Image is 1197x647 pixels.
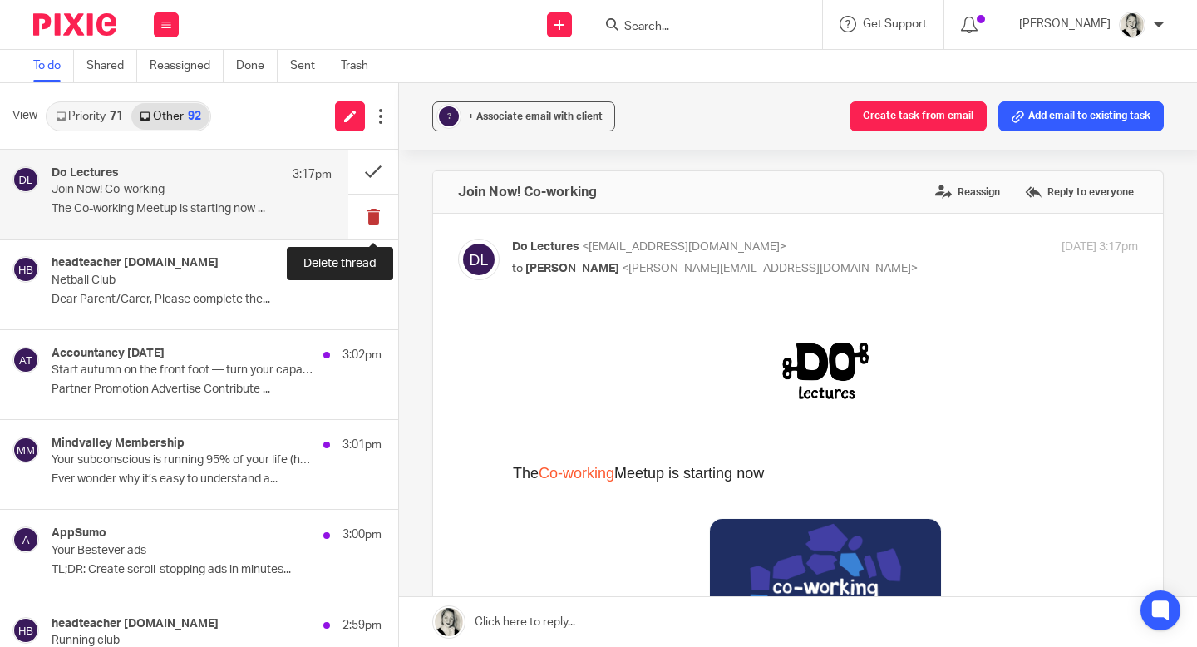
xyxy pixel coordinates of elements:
h4: Join Now! Co-working [458,184,597,200]
img: DA590EE6-2184-4DF2-A25D-D99FB904303F_1_201_a.jpeg [1119,12,1145,38]
img: challenge image [198,205,429,346]
img: svg%3E [458,239,500,280]
img: svg%3E [12,347,39,373]
a: imgCo-working[DATE] 3:00 PM BST [1,348,232,411]
h6: The Meetup is starting now [1,148,625,171]
span: Co-working [27,151,102,168]
span: [PERSON_NAME] [525,263,619,274]
button: Add email to existing task [998,101,1164,131]
p: Your Bestever ads [52,544,316,558]
img: Google Store [160,590,285,628]
a: Other92 [131,103,209,130]
p: [DATE] 3:00 PM BST [15,393,124,410]
h4: Accountancy [DATE] [52,347,165,361]
div: 92 [188,111,201,122]
span: to [512,263,523,274]
p: 3:01pm [342,437,382,453]
img: svg%3E [12,437,39,463]
a: Shared [86,50,137,82]
a: Trash [341,50,381,82]
span: <[EMAIL_ADDRESS][DOMAIN_NAME]> [582,241,786,253]
p: Ever wonder why it’s easy to understand a... [52,472,382,486]
img: svg%3E [12,166,39,193]
a: To do [33,50,74,82]
a: Access Meetup [222,494,404,532]
p: 3:17pm [293,166,332,183]
p: Partner Promotion Advertise Contribute ... [52,383,382,397]
p: [PERSON_NAME] [1019,16,1111,32]
img: Pixie [33,13,116,36]
p: Start autumn on the front foot — turn your capacity crunch into an opportunity [52,363,316,378]
label: Reply to everyone [1021,180,1138,205]
p: The Co-working Meetup is starting now ... [52,202,332,216]
p: Join Now! Co-working [52,183,276,197]
div: ? [439,106,459,126]
span: View [12,107,37,125]
img: App Store [27,590,152,628]
span: + Associate email with client [468,111,603,121]
p: TL;DR: Create scroll-stopping ads in minutes... [52,563,382,577]
button: Create task from email [850,101,987,131]
a: Sent [290,50,328,82]
p: Dear Parent/Carer, Please complete the... [52,293,382,307]
h6: Happening now [30,427,134,451]
span: Get Support [863,18,927,30]
h4: headteacher [DOMAIN_NAME] [52,256,219,270]
p: Netball Club [52,274,316,288]
img: svg%3E [12,256,39,283]
a: Reassigned [150,50,224,82]
p: 3:17pm [342,256,382,273]
h4: AppSumo [52,526,106,541]
label: Reassign [931,180,1004,205]
p: Your subconscious is running 95% of your life (here’s how to reprogram it) [52,453,316,467]
h4: headteacher [DOMAIN_NAME] [52,617,219,631]
a: Priority71 [47,103,131,130]
h4: Do Lectures [52,166,119,180]
h2: Co-working [15,358,124,382]
p: [DATE] 3:17pm [1062,239,1138,256]
p: 3:00pm [342,526,382,543]
img: svg%3E [12,617,39,644]
p: 2:59pm [342,617,382,634]
a: Done [236,50,278,82]
h6: Get more out of your community. [27,561,598,584]
button: ? + Associate email with client [432,101,615,131]
img: svg%3E [12,526,39,553]
p: 3:02pm [342,347,382,363]
input: Search [623,20,772,35]
img: img [15,362,27,375]
div: 71 [110,111,123,122]
img: kgm3zuklcbdgl94dqpj8.gif [2,426,28,452]
span: Do Lectures [512,241,579,253]
h4: Mindvalley Membership [52,437,185,451]
span: <[PERSON_NAME][EMAIL_ADDRESS][DOMAIN_NAME]> [622,263,918,274]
